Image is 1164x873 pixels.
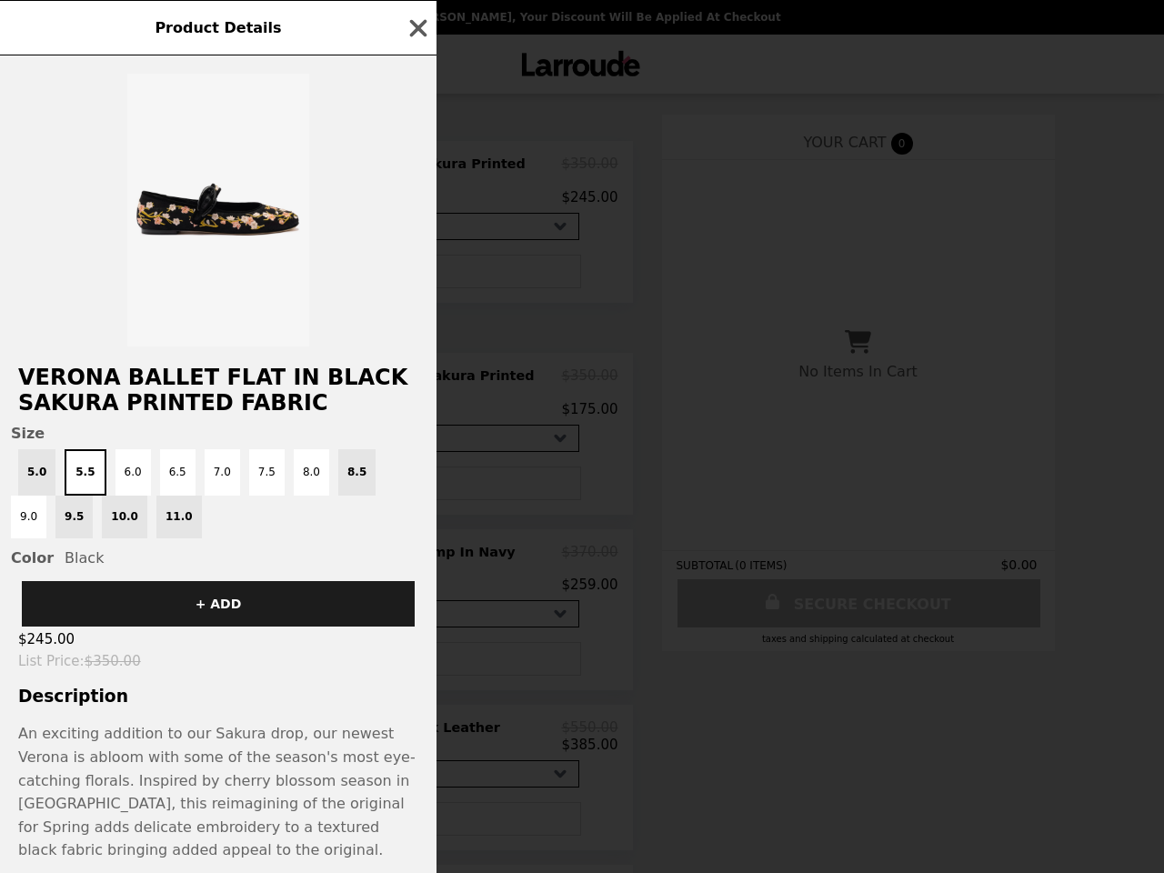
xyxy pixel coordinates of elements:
button: 6.0 [115,449,151,496]
p: An exciting addition to our Sakura drop, our newest Verona is abloom with some of the season's mo... [18,722,418,862]
button: 7.5 [249,449,285,496]
button: 5.5 [65,449,105,496]
span: $350.00 [85,653,141,669]
button: 9.0 [11,496,46,538]
span: Product Details [155,19,281,36]
img: 5.5 / Black [127,74,309,346]
button: 7.0 [205,449,240,496]
span: Color [11,549,54,567]
span: Size [11,425,426,442]
button: 6.5 [160,449,196,496]
div: Black [11,549,426,567]
button: + ADD [22,581,415,627]
button: 8.0 [294,449,329,496]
